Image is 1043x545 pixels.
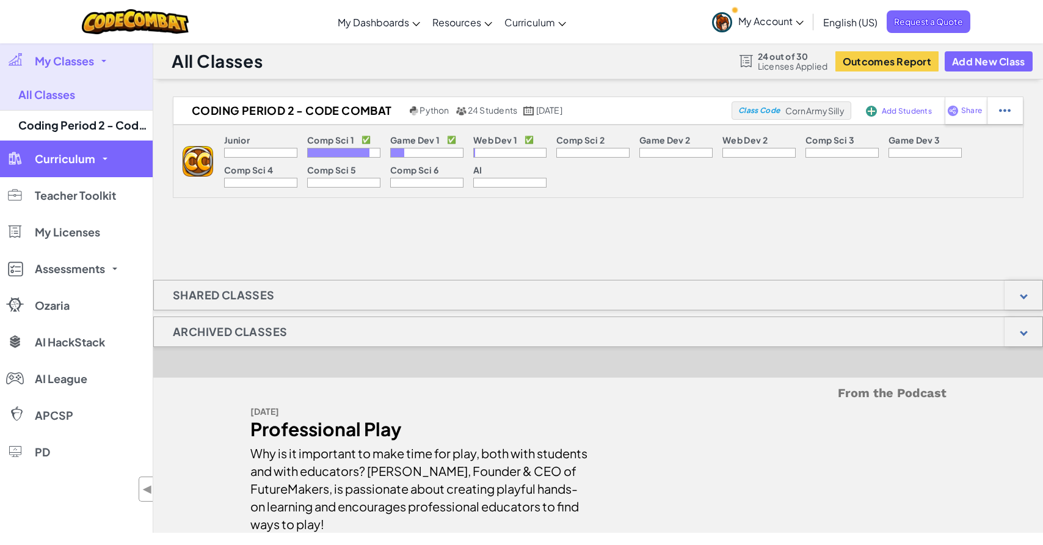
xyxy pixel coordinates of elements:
[712,12,732,32] img: avatar
[35,300,70,311] span: Ozaria
[523,106,534,115] img: calendar.svg
[390,165,438,175] p: Comp Sci 6
[473,165,482,175] p: AI
[835,51,939,71] button: Outcomes Report
[426,5,498,38] a: Resources
[889,135,940,145] p: Game Dev 3
[82,9,189,34] img: CodeCombat logo
[154,280,294,310] h1: Shared Classes
[390,135,440,145] p: Game Dev 1
[758,51,828,61] span: 24 out of 30
[999,105,1011,116] img: IconStudentEllipsis.svg
[35,190,116,201] span: Teacher Toolkit
[35,373,87,384] span: AI League
[447,135,456,145] p: ✅
[945,51,1033,71] button: Add New Class
[456,106,467,115] img: MultipleUsers.png
[183,146,213,177] img: logo
[498,5,572,38] a: Curriculum
[947,105,959,116] img: IconShare_Purple.svg
[173,101,732,120] a: Coding Period 2 - Code Combat Python 24 Students [DATE]
[362,135,371,145] p: ✅
[504,16,555,29] span: Curriculum
[738,107,780,114] span: Class Code
[250,384,947,403] h5: From the Podcast
[224,165,273,175] p: Comp Sci 4
[785,105,845,116] span: CornArmySilly
[468,104,518,115] span: 24 Students
[307,135,354,145] p: Comp Sci 1
[525,135,534,145] p: ✅
[250,420,589,438] div: Professional Play
[410,106,419,115] img: python.png
[432,16,481,29] span: Resources
[473,135,517,145] p: Web Dev 1
[961,107,982,114] span: Share
[224,135,250,145] p: Junior
[172,49,263,73] h1: All Classes
[706,2,810,41] a: My Account
[35,337,105,348] span: AI HackStack
[35,263,105,274] span: Assessments
[722,135,768,145] p: Web Dev 2
[639,135,690,145] p: Game Dev 2
[307,165,356,175] p: Comp Sci 5
[556,135,605,145] p: Comp Sci 2
[536,104,562,115] span: [DATE]
[738,15,804,27] span: My Account
[250,403,589,420] div: [DATE]
[35,56,94,67] span: My Classes
[250,438,589,533] div: Why is it important to make time for play, both with students and with educators? [PERSON_NAME], ...
[817,5,884,38] a: English (US)
[823,16,878,29] span: English (US)
[35,227,100,238] span: My Licenses
[142,480,153,498] span: ◀
[420,104,449,115] span: Python
[887,10,970,33] a: Request a Quote
[882,108,932,115] span: Add Students
[758,61,828,71] span: Licenses Applied
[154,316,306,347] h1: Archived Classes
[338,16,409,29] span: My Dashboards
[332,5,426,38] a: My Dashboards
[173,101,407,120] h2: Coding Period 2 - Code Combat
[866,106,877,117] img: IconAddStudents.svg
[35,153,95,164] span: Curriculum
[805,135,854,145] p: Comp Sci 3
